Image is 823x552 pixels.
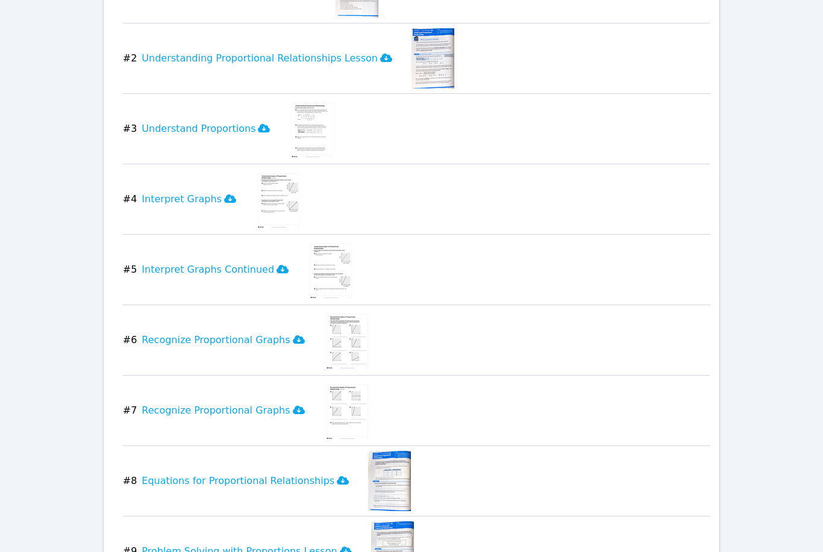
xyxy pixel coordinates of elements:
[142,333,304,347] h3: Recognize Proportional Graphs
[308,240,354,300] img: Interpret Graphs Continued
[411,28,454,88] img: Understanding Proportional Relationships Lesson
[123,310,314,370] button: #6Recognize Proportional Graphs
[142,262,289,277] h3: Interpret Graphs Continued
[142,474,349,488] h3: Equations for Proportional Relationships
[123,51,137,66] span: # 2
[142,403,304,418] h3: Recognize Proportional Graphs
[123,99,280,159] button: #3Understand Proportions
[142,122,270,136] h3: Understand Proportions
[123,262,137,277] span: # 5
[123,28,402,88] button: #2Understanding Proportional Relationships Lesson
[123,451,358,511] button: #8Equations for Proportional Relationships
[368,451,411,511] img: Equations for Proportional Relationships
[123,169,246,229] button: #4Interpret Graphs
[142,192,236,206] h3: Interpret Graphs
[123,403,137,418] span: # 7
[324,310,371,370] img: Recognize Proportional Graphs
[324,380,371,441] img: Recognize Proportional Graphs
[123,474,137,488] span: # 8
[289,99,336,159] img: Understand Proportions
[123,333,137,347] span: # 6
[123,380,314,441] button: #7Recognize Proportional Graphs
[123,192,137,206] span: # 4
[123,240,298,300] button: #5Interpret Graphs Continued
[142,51,392,66] h3: Understanding Proportional Relationships Lesson
[255,169,302,229] img: Interpret Graphs
[123,122,137,136] span: # 3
